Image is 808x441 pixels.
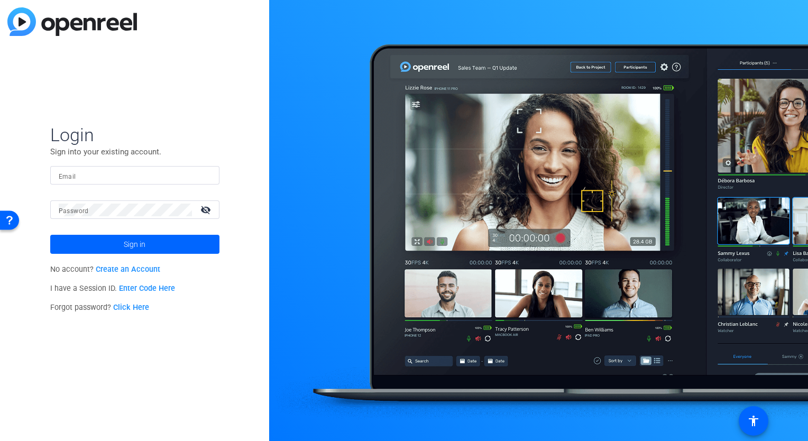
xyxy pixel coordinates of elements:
[50,265,161,274] span: No account?
[50,303,150,312] span: Forgot password?
[50,146,219,158] p: Sign into your existing account.
[96,265,160,274] a: Create an Account
[7,7,137,36] img: blue-gradient.svg
[59,169,211,182] input: Enter Email Address
[747,415,760,427] mat-icon: accessibility
[50,284,176,293] span: I have a Session ID.
[50,124,219,146] span: Login
[119,284,175,293] a: Enter Code Here
[59,173,76,180] mat-label: Email
[113,303,149,312] a: Click Here
[194,202,219,217] mat-icon: visibility_off
[50,235,219,254] button: Sign in
[124,231,145,258] span: Sign in
[59,207,89,215] mat-label: Password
